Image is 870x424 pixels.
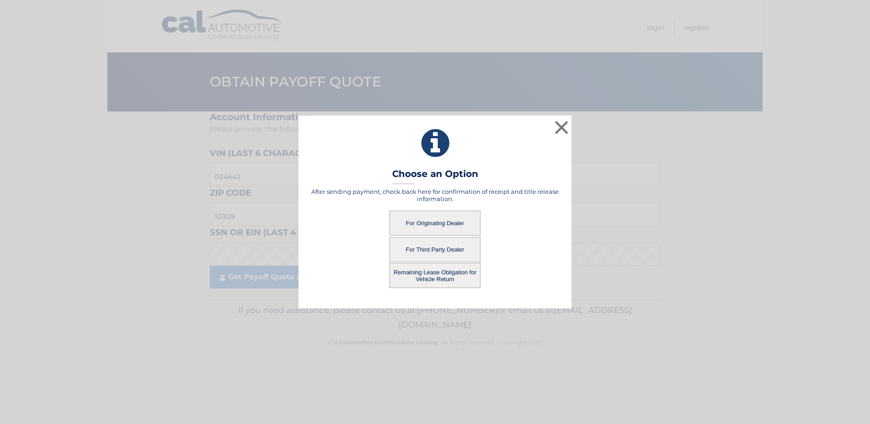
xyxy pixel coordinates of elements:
h5: After sending payment, check back here for confirmation of receipt and title release information. [310,188,560,202]
button: × [552,118,571,136]
button: Remaining Lease Obligation for Vehicle Return [389,263,481,288]
button: For Originating Dealer [389,211,481,236]
h3: Choose an Option [392,168,478,184]
button: For Third Party Dealer [389,237,481,262]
